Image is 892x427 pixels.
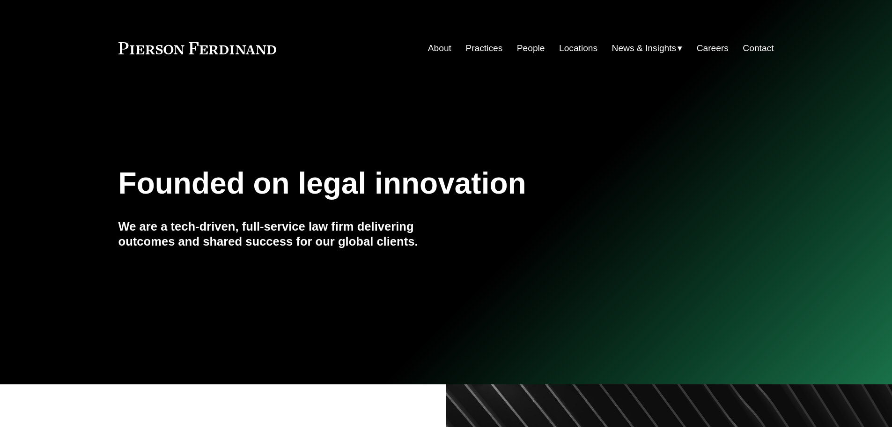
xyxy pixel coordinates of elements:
a: Practices [465,39,502,57]
h1: Founded on legal innovation [118,166,665,201]
a: About [428,39,451,57]
h4: We are a tech-driven, full-service law firm delivering outcomes and shared success for our global... [118,219,446,249]
span: News & Insights [612,40,677,57]
a: Contact [743,39,774,57]
a: Locations [559,39,597,57]
a: Careers [697,39,729,57]
a: folder dropdown [612,39,683,57]
a: People [517,39,545,57]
